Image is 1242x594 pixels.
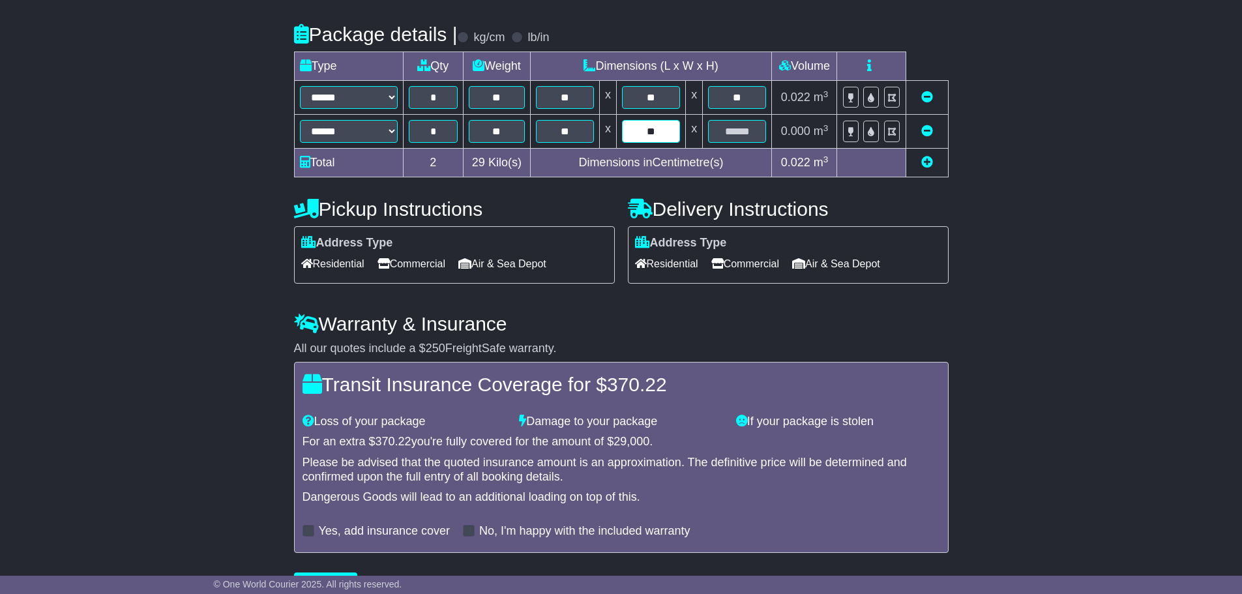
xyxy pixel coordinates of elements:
td: Dimensions (L x W x H) [530,52,772,81]
td: x [686,115,703,149]
span: 370.22 [376,435,411,448]
span: Residential [635,254,698,274]
label: Address Type [635,236,727,250]
span: m [814,91,829,104]
sup: 3 [823,123,829,133]
span: 0.000 [781,125,810,138]
div: Damage to your package [512,415,730,429]
span: Air & Sea Depot [792,254,880,274]
sup: 3 [823,155,829,164]
td: Kilo(s) [464,149,531,177]
h4: Delivery Instructions [628,198,949,220]
div: If your package is stolen [730,415,947,429]
label: Address Type [301,236,393,250]
span: Residential [301,254,364,274]
td: Type [294,52,403,81]
h4: Warranty & Insurance [294,313,949,334]
span: 0.022 [781,156,810,169]
sup: 3 [823,89,829,99]
span: Commercial [711,254,779,274]
span: 250 [426,342,445,355]
span: © One World Courier 2025. All rights reserved. [214,579,402,589]
span: m [814,156,829,169]
td: Total [294,149,403,177]
div: Dangerous Goods will lead to an additional loading on top of this. [303,490,940,505]
td: x [599,115,616,149]
label: No, I'm happy with the included warranty [479,524,690,539]
h4: Package details | [294,23,458,45]
label: Yes, add insurance cover [319,524,450,539]
td: 2 [403,149,464,177]
td: x [599,81,616,115]
a: Add new item [921,156,933,169]
label: kg/cm [473,31,505,45]
div: Loss of your package [296,415,513,429]
td: x [686,81,703,115]
a: Remove this item [921,91,933,104]
td: Weight [464,52,531,81]
td: Qty [403,52,464,81]
a: Remove this item [921,125,933,138]
h4: Pickup Instructions [294,198,615,220]
label: lb/in [527,31,549,45]
h4: Transit Insurance Coverage for $ [303,374,940,395]
td: Dimensions in Centimetre(s) [530,149,772,177]
span: 0.022 [781,91,810,104]
span: Commercial [377,254,445,274]
div: For an extra $ you're fully covered for the amount of $ . [303,435,940,449]
td: Volume [772,52,837,81]
div: Please be advised that the quoted insurance amount is an approximation. The definitive price will... [303,456,940,484]
span: 29 [472,156,485,169]
div: All our quotes include a $ FreightSafe warranty. [294,342,949,356]
span: 29,000 [614,435,649,448]
span: Air & Sea Depot [458,254,546,274]
span: 370.22 [607,374,667,395]
span: m [814,125,829,138]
